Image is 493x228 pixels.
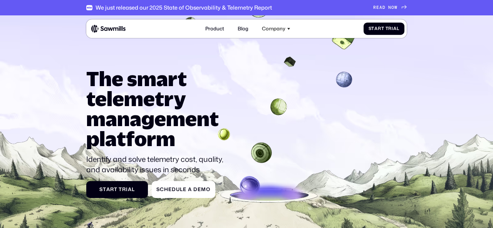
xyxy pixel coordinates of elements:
[119,186,122,192] span: T
[86,181,148,198] a: StartTrial
[388,5,391,10] span: N
[96,4,272,11] div: We just released our 2025 State of Observability & Telemetry Report
[379,5,382,10] span: A
[378,26,381,31] span: r
[193,186,198,192] span: D
[160,186,164,192] span: c
[132,186,135,192] span: l
[164,186,168,192] span: h
[114,186,117,192] span: t
[386,26,389,31] span: T
[391,5,394,10] span: O
[180,186,183,192] span: l
[126,186,128,192] span: i
[394,5,397,10] span: W
[99,186,103,192] span: S
[106,186,110,192] span: a
[156,186,160,192] span: S
[258,22,294,35] div: Company
[376,5,379,10] span: E
[397,26,399,31] span: l
[201,22,228,35] a: Product
[198,186,201,192] span: e
[103,186,106,192] span: t
[176,186,180,192] span: u
[234,22,252,35] a: Blog
[393,26,397,31] span: a
[86,154,229,175] p: Identify and solve telemetry cost, quality, and availability issues in seconds
[128,186,132,192] span: a
[392,26,393,31] span: i
[172,186,176,192] span: d
[374,26,378,31] span: a
[201,186,206,192] span: m
[183,186,186,192] span: e
[206,186,210,192] span: o
[86,69,229,148] h1: The smart telemetry management platform
[382,5,386,10] span: D
[262,26,285,32] div: Company
[110,186,114,192] span: r
[381,26,384,31] span: t
[373,5,407,10] a: READNOW
[388,26,392,31] span: r
[369,26,372,31] span: S
[371,26,374,31] span: t
[373,5,376,10] span: R
[364,22,404,35] a: StartTrial
[188,186,192,192] span: a
[122,186,126,192] span: r
[168,186,172,192] span: e
[152,181,215,198] a: ScheduleaDemo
